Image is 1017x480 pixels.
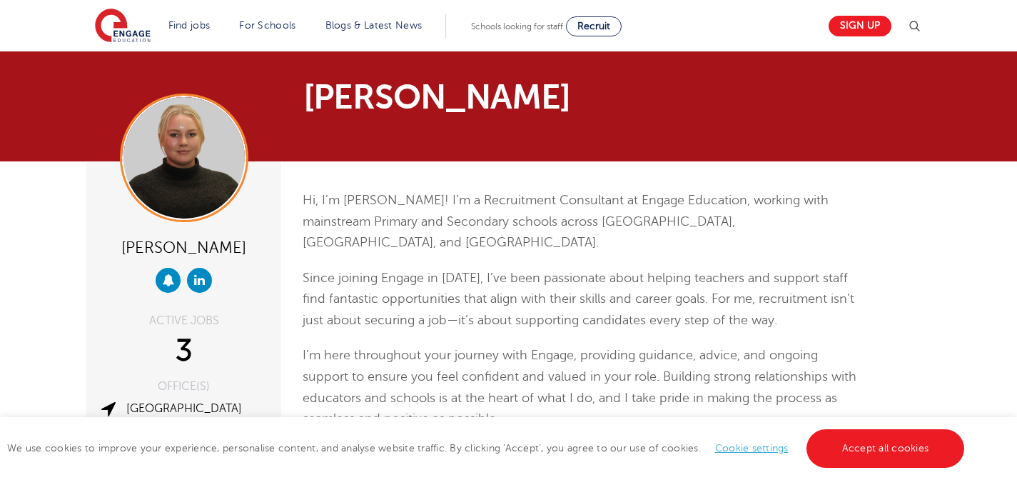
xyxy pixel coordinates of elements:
a: For Schools [239,20,295,31]
a: Cookie settings [715,443,789,454]
div: 3 [97,334,270,369]
p: Hi, I’m [PERSON_NAME]! I’m a Recruitment Consultant at Engage Education, working with mainstream ... [303,190,859,254]
div: ACTIVE JOBS [97,315,270,326]
span: We use cookies to improve your experience, personalise content, and analyse website traffic. By c... [7,443,968,454]
p: I’m here throughout your journey with Engage, providing guidance, advice, and ongoing support to ... [303,345,859,429]
img: Engage Education [95,9,151,44]
a: [GEOGRAPHIC_DATA] [126,402,242,415]
a: Accept all cookies [806,429,965,468]
a: Recruit [566,16,622,36]
div: OFFICE(S) [97,381,270,392]
h1: [PERSON_NAME] [303,80,642,114]
a: Blogs & Latest News [325,20,423,31]
a: Sign up [829,16,891,36]
div: [PERSON_NAME] [97,233,270,261]
span: Recruit [577,21,610,31]
p: Since joining Engage in [DATE], I’ve been passionate about helping teachers and support staff fin... [303,268,859,331]
a: Find jobs [168,20,211,31]
span: Schools looking for staff [471,21,563,31]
